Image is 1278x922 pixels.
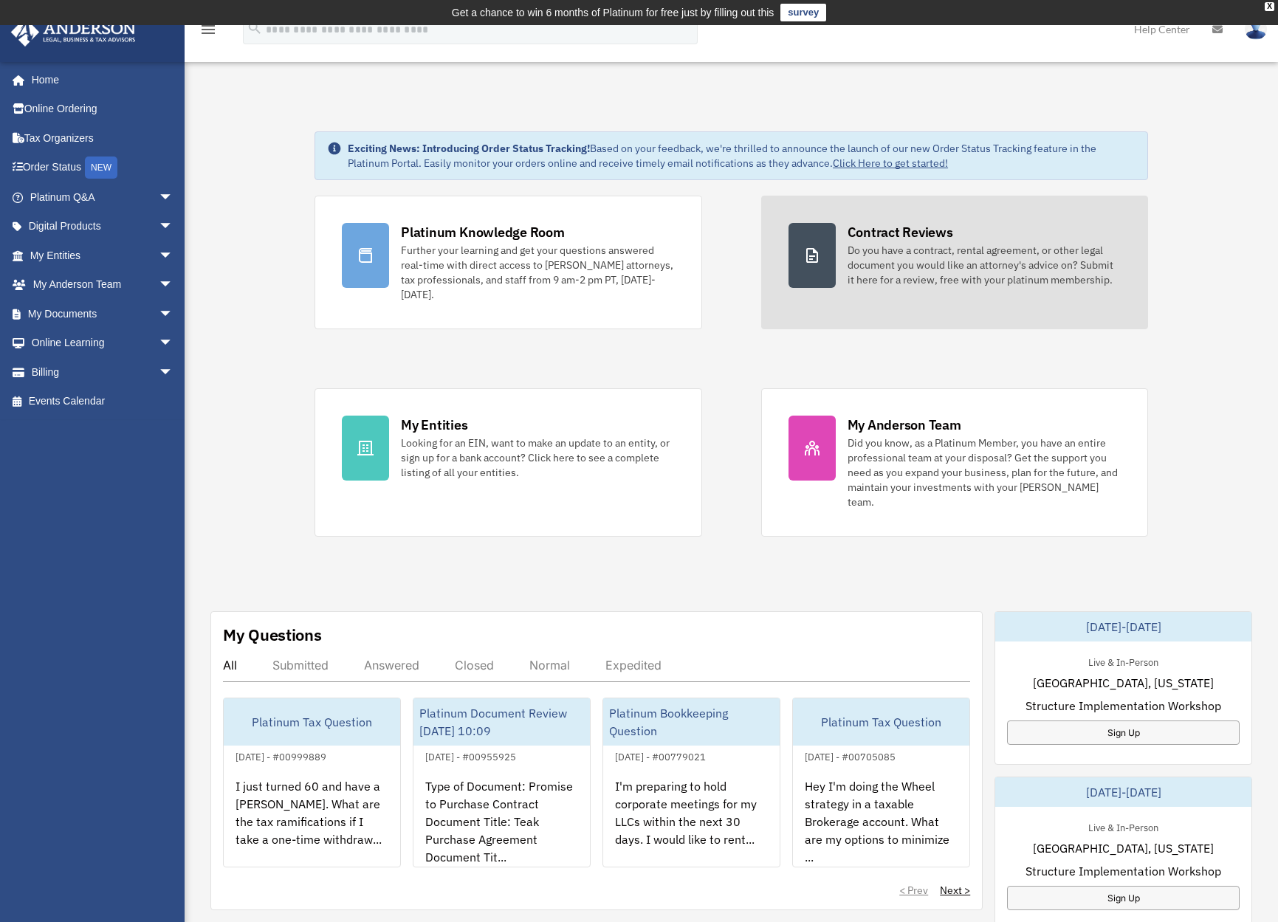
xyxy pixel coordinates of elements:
a: Online Learningarrow_drop_down [10,328,196,358]
div: My Questions [223,624,322,646]
div: [DATE] - #00779021 [603,748,718,763]
div: [DATE]-[DATE] [995,612,1251,641]
span: arrow_drop_down [159,241,188,271]
div: Contract Reviews [848,223,953,241]
a: My Documentsarrow_drop_down [10,299,196,328]
a: Tax Organizers [10,123,196,153]
a: Platinum Bookkeeping Question[DATE] - #00779021I'm preparing to hold corporate meetings for my LL... [602,698,780,867]
a: Platinum Document Review [DATE] 10:09[DATE] - #00955925Type of Document: Promise to Purchase Cont... [413,698,591,867]
a: Platinum Tax Question[DATE] - #00999889I just turned 60 and have a [PERSON_NAME]. What are the ta... [223,698,401,867]
span: Structure Implementation Workshop [1026,862,1221,880]
span: Structure Implementation Workshop [1026,697,1221,715]
span: arrow_drop_down [159,212,188,242]
a: Online Ordering [10,94,196,124]
div: Do you have a contract, rental agreement, or other legal document you would like an attorney's ad... [848,243,1121,287]
div: Platinum Document Review [DATE] 10:09 [413,698,590,746]
a: Billingarrow_drop_down [10,357,196,387]
div: Closed [455,658,494,672]
div: Looking for an EIN, want to make an update to an entity, or sign up for a bank account? Click her... [401,436,674,480]
div: Normal [529,658,570,672]
a: My Entities Looking for an EIN, want to make an update to an entity, or sign up for a bank accoun... [315,388,701,537]
a: survey [780,4,826,21]
div: NEW [85,156,117,179]
div: Submitted [272,658,329,672]
div: [DATE] - #00705085 [793,748,907,763]
div: Platinum Tax Question [224,698,400,746]
div: Hey I'm doing the Wheel strategy in a taxable Brokerage account. What are my options to minimize ... [793,766,969,881]
div: Platinum Tax Question [793,698,969,746]
div: Live & In-Person [1076,819,1170,834]
span: [GEOGRAPHIC_DATA], [US_STATE] [1033,674,1214,692]
div: Get a chance to win 6 months of Platinum for free just by filling out this [452,4,774,21]
div: Did you know, as a Platinum Member, you have an entire professional team at your disposal? Get th... [848,436,1121,509]
a: Sign Up [1007,720,1240,745]
div: My Anderson Team [848,416,961,434]
span: arrow_drop_down [159,182,188,213]
div: My Entities [401,416,467,434]
a: My Anderson Team Did you know, as a Platinum Member, you have an entire professional team at your... [761,388,1148,537]
div: Answered [364,658,419,672]
a: Digital Productsarrow_drop_down [10,212,196,241]
div: Based on your feedback, we're thrilled to announce the launch of our new Order Status Tracking fe... [348,141,1136,171]
span: arrow_drop_down [159,299,188,329]
a: Home [10,65,188,94]
a: Sign Up [1007,886,1240,910]
i: search [247,20,263,36]
a: Contract Reviews Do you have a contract, rental agreement, or other legal document you would like... [761,196,1148,329]
div: Live & In-Person [1076,653,1170,669]
div: I'm preparing to hold corporate meetings for my LLCs within the next 30 days. I would like to ren... [603,766,780,881]
img: Anderson Advisors Platinum Portal [7,18,140,47]
img: User Pic [1245,18,1267,40]
strong: Exciting News: Introducing Order Status Tracking! [348,142,590,155]
a: Platinum Knowledge Room Further your learning and get your questions answered real-time with dire... [315,196,701,329]
div: Platinum Knowledge Room [401,223,565,241]
span: arrow_drop_down [159,270,188,300]
a: Order StatusNEW [10,153,196,183]
a: Next > [940,883,970,898]
a: My Anderson Teamarrow_drop_down [10,270,196,300]
a: Platinum Tax Question[DATE] - #00705085Hey I'm doing the Wheel strategy in a taxable Brokerage ac... [792,698,970,867]
span: arrow_drop_down [159,357,188,388]
div: Type of Document: Promise to Purchase Contract Document Title: Teak Purchase Agreement Document T... [413,766,590,881]
div: [DATE]-[DATE] [995,777,1251,807]
i: menu [199,21,217,38]
a: My Entitiesarrow_drop_down [10,241,196,270]
a: Events Calendar [10,387,196,416]
div: [DATE] - #00955925 [413,748,528,763]
div: Expedited [605,658,662,672]
div: Further your learning and get your questions answered real-time with direct access to [PERSON_NAM... [401,243,674,302]
a: Platinum Q&Aarrow_drop_down [10,182,196,212]
a: Click Here to get started! [833,156,948,170]
a: menu [199,26,217,38]
span: arrow_drop_down [159,328,188,359]
div: All [223,658,237,672]
div: I just turned 60 and have a [PERSON_NAME]. What are the tax ramifications if I take a one-time wi... [224,766,400,881]
div: close [1265,2,1274,11]
span: [GEOGRAPHIC_DATA], [US_STATE] [1033,839,1214,857]
div: Platinum Bookkeeping Question [603,698,780,746]
div: [DATE] - #00999889 [224,748,338,763]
